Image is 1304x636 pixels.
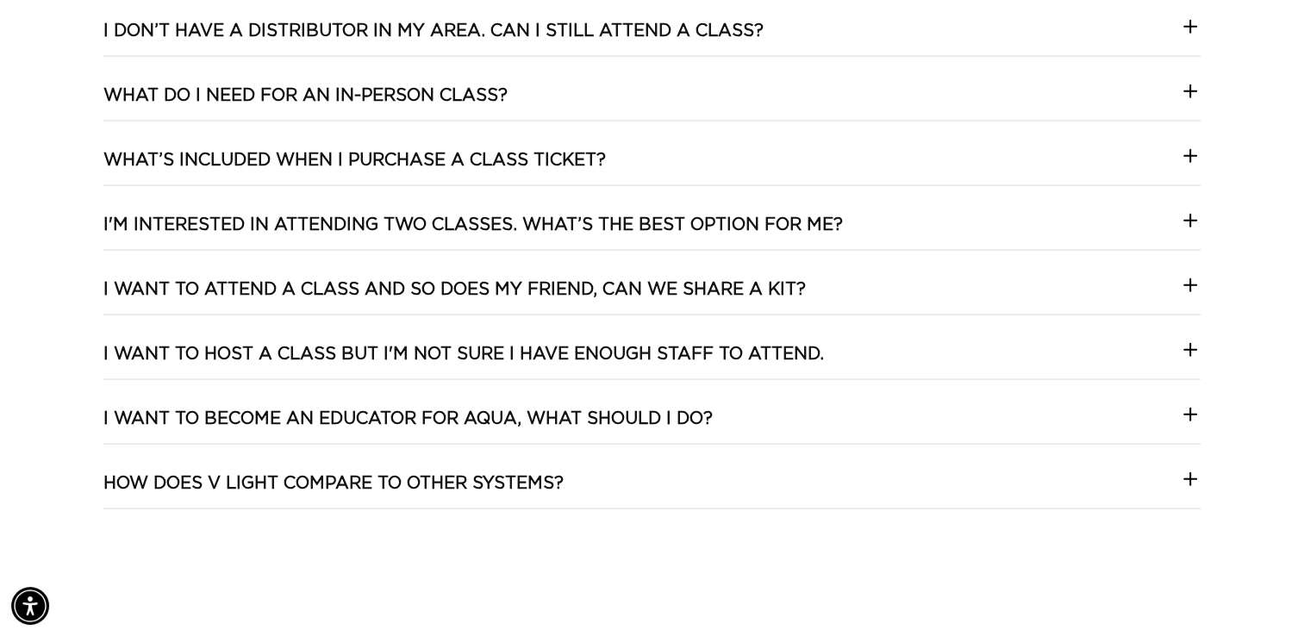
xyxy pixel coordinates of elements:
summary: I want to host a class but I'm not sure I have enough staff to attend. [103,343,1201,379]
summary: HOW DOES V LIGHT COMPARE TO OTHER SYSTEMS? [103,472,1201,508]
summary: I want to attend a class and so does my friend, can we share a kit? [103,278,1201,315]
h3: HOW DOES V LIGHT COMPARE TO OTHER SYSTEMS? [103,472,564,495]
h3: I'M INTERESTED IN ATTENDING TWO CLASSES. WHAT’S THE BEST OPTION FOR ME? [103,214,843,236]
h3: I want to host a class but I'm not sure I have enough staff to attend. [103,343,824,365]
div: Accessibility Menu [11,587,49,625]
h3: WHAT’S INCLUDED WHEN I PURCHASE A CLASS TICKET? [103,149,606,171]
summary: I WANT TO BECOME AN EDUCATOR FOR AQUA, WHAT SHOULD I DO? [103,408,1201,444]
summary: WHAT DO I NEED FOR AN IN-PERSON CLASS? [103,84,1201,121]
summary: I don’t have a distributor in my area. Can I still attend a class? [103,20,1201,56]
summary: I'M INTERESTED IN ATTENDING TWO CLASSES. WHAT’S THE BEST OPTION FOR ME? [103,214,1201,250]
summary: WHAT’S INCLUDED WHEN I PURCHASE A CLASS TICKET? [103,149,1201,185]
h3: I WANT TO BECOME AN EDUCATOR FOR AQUA, WHAT SHOULD I DO? [103,408,713,430]
h3: WHAT DO I NEED FOR AN IN-PERSON CLASS? [103,84,508,107]
h3: I don’t have a distributor in my area. Can I still attend a class? [103,20,764,42]
iframe: Chat Widget [1218,553,1304,636]
h3: I want to attend a class and so does my friend, can we share a kit? [103,278,806,301]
